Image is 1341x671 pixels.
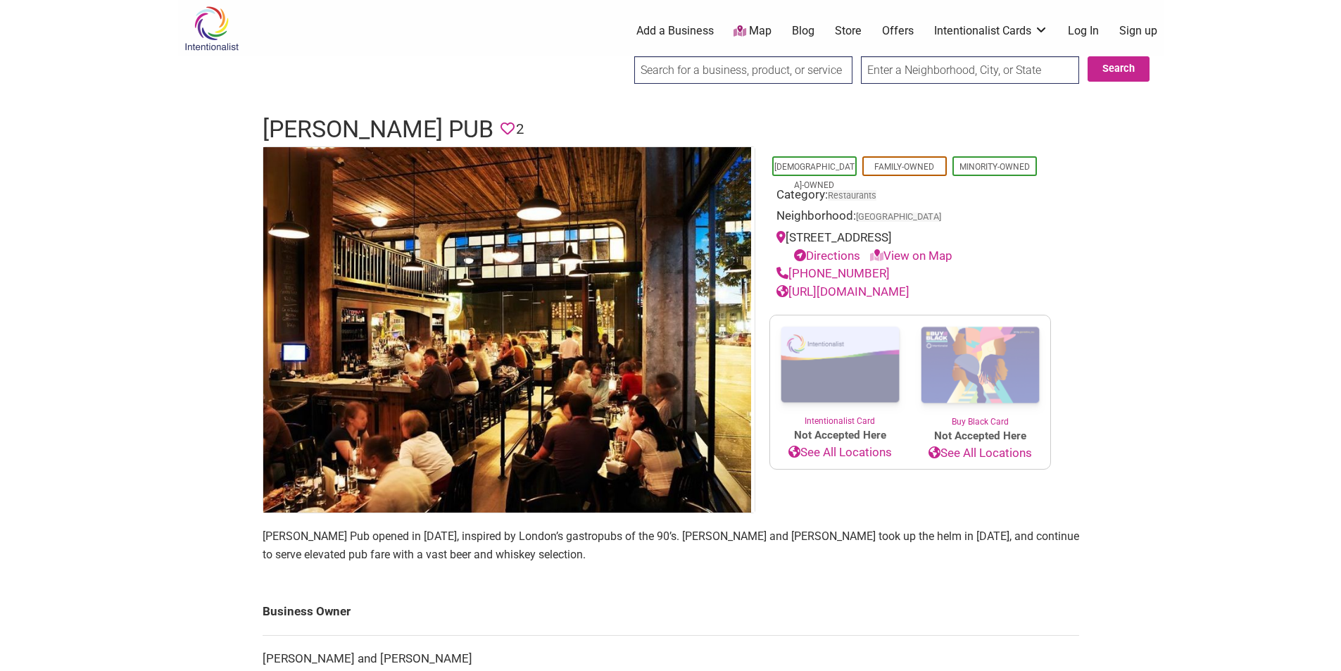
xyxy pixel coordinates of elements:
a: Add a Business [636,23,714,39]
td: Business Owner [263,589,1079,635]
a: Family-Owned [874,162,934,172]
input: Enter a Neighborhood, City, or State [861,56,1079,84]
a: Directions [794,249,860,263]
input: Search for a business, product, or service [634,56,852,84]
a: [DEMOGRAPHIC_DATA]-Owned [774,162,855,190]
a: Store [835,23,862,39]
a: [URL][DOMAIN_NAME] [776,284,909,299]
a: Minority-Owned [959,162,1030,172]
span: Not Accepted Here [910,428,1050,444]
div: [STREET_ADDRESS] [776,229,1044,265]
a: See All Locations [770,444,910,462]
span: [GEOGRAPHIC_DATA] [856,213,941,222]
a: View on Map [870,249,952,263]
a: [PHONE_NUMBER] [776,266,890,280]
div: Category: [776,186,1044,208]
h1: [PERSON_NAME] Pub [263,113,493,146]
a: Intentionalist Card [770,315,910,427]
a: Log In [1068,23,1099,39]
img: Intentionalist [178,6,245,51]
img: Buy Black Card [910,315,1050,415]
img: Intentionalist Card [770,315,910,415]
a: Map [734,23,772,39]
p: [PERSON_NAME] Pub opened in [DATE], inspired by London’s gastropubs of the 90’s. [PERSON_NAME] an... [263,527,1079,563]
span: 2 [516,118,524,140]
a: Offers [882,23,914,39]
a: Restaurants [828,190,876,201]
a: Blog [792,23,814,39]
a: See All Locations [910,444,1050,463]
a: Sign up [1119,23,1157,39]
a: Intentionalist Cards [934,23,1048,39]
button: Search [1088,56,1150,82]
a: Buy Black Card [910,315,1050,428]
div: Neighborhood: [776,207,1044,229]
span: Not Accepted Here [770,427,910,444]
